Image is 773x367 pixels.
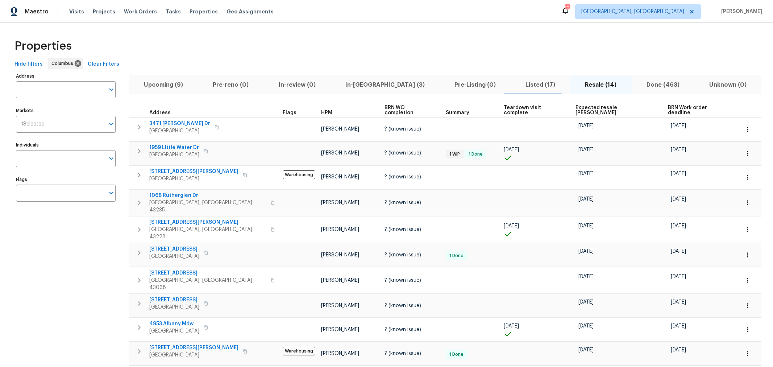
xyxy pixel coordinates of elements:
[149,269,266,277] span: [STREET_ADDRESS]
[133,80,194,90] span: Upcoming (9)
[636,80,690,90] span: Done (463)
[106,188,116,198] button: Open
[16,108,116,113] label: Markets
[202,80,259,90] span: Pre-reno (0)
[671,300,686,305] span: [DATE]
[385,150,421,156] span: ? (known issue)
[88,60,119,69] span: Clear Filters
[565,4,570,12] div: 10
[671,347,686,352] span: [DATE]
[14,60,43,69] span: Hide filters
[446,110,469,115] span: Summary
[385,127,421,132] span: ? (known issue)
[149,344,238,351] span: [STREET_ADDRESS][PERSON_NAME]
[444,80,506,90] span: Pre-Listing (0)
[149,246,199,253] span: [STREET_ADDRESS]
[106,119,116,129] button: Open
[69,8,84,15] span: Visits
[149,110,171,115] span: Address
[149,327,199,335] span: [GEOGRAPHIC_DATA]
[48,58,83,69] div: Columbus
[581,8,684,15] span: [GEOGRAPHIC_DATA], [GEOGRAPHIC_DATA]
[385,351,421,356] span: ? (known issue)
[385,252,421,257] span: ? (known issue)
[515,80,566,90] span: Listed (17)
[321,110,332,115] span: HPM
[335,80,435,90] span: In-[GEOGRAPHIC_DATA] (3)
[321,252,359,257] span: [PERSON_NAME]
[671,249,686,254] span: [DATE]
[21,121,45,127] span: 1 Selected
[321,174,359,180] span: [PERSON_NAME]
[671,171,686,176] span: [DATE]
[149,127,210,135] span: [GEOGRAPHIC_DATA]
[149,175,238,182] span: [GEOGRAPHIC_DATA]
[668,105,727,115] span: BRN Work order deadline
[149,351,238,359] span: [GEOGRAPHIC_DATA]
[149,120,210,127] span: 3471 [PERSON_NAME] Dr
[124,8,157,15] span: Work Orders
[25,8,49,15] span: Maestro
[93,8,115,15] span: Projects
[149,320,199,327] span: 4953 Albany Mdw
[446,253,466,259] span: 1 Done
[268,80,326,90] span: In-review (0)
[578,323,594,329] span: [DATE]
[578,147,594,152] span: [DATE]
[149,168,238,175] span: [STREET_ADDRESS][PERSON_NAME]
[578,197,594,202] span: [DATE]
[149,226,266,240] span: [GEOGRAPHIC_DATA], [GEOGRAPHIC_DATA] 43228
[321,351,359,356] span: [PERSON_NAME]
[283,347,315,355] span: Warehousing
[149,199,266,214] span: [GEOGRAPHIC_DATA], [GEOGRAPHIC_DATA] 43235
[227,8,274,15] span: Geo Assignments
[149,296,199,304] span: [STREET_ADDRESS]
[385,105,433,115] span: BRN WO completion
[14,42,72,50] span: Properties
[578,171,594,176] span: [DATE]
[671,147,686,152] span: [DATE]
[578,300,594,305] span: [DATE]
[385,227,421,232] span: ? (known issue)
[466,151,486,157] span: 1 Done
[283,170,315,179] span: Warehousing
[85,58,122,71] button: Clear Filters
[578,347,594,352] span: [DATE]
[149,304,199,311] span: [GEOGRAPHIC_DATA]
[51,60,76,67] span: Columbus
[699,80,757,90] span: Unknown (0)
[321,200,359,205] span: [PERSON_NAME]
[190,8,218,15] span: Properties
[385,327,421,332] span: ? (known issue)
[578,249,594,254] span: [DATE]
[149,277,266,291] span: [GEOGRAPHIC_DATA], [GEOGRAPHIC_DATA] 43068
[575,105,656,115] span: Expected resale [PERSON_NAME]
[578,223,594,228] span: [DATE]
[446,151,463,157] span: 1 WIP
[166,9,181,14] span: Tasks
[321,303,359,308] span: [PERSON_NAME]
[149,144,199,151] span: 1959 Little Water Dr
[578,123,594,128] span: [DATE]
[504,105,563,115] span: Teardown visit complete
[321,327,359,332] span: [PERSON_NAME]
[578,274,594,279] span: [DATE]
[16,74,116,78] label: Address
[12,58,46,71] button: Hide filters
[446,351,466,358] span: 1 Done
[106,153,116,164] button: Open
[671,123,686,128] span: [DATE]
[385,200,421,205] span: ? (known issue)
[16,177,116,182] label: Flags
[385,174,421,180] span: ? (known issue)
[574,80,627,90] span: Resale (14)
[671,274,686,279] span: [DATE]
[321,227,359,232] span: [PERSON_NAME]
[321,278,359,283] span: [PERSON_NAME]
[321,150,359,156] span: [PERSON_NAME]
[283,110,296,115] span: Flags
[106,84,116,95] button: Open
[149,219,266,226] span: [STREET_ADDRESS][PERSON_NAME]
[504,223,519,228] span: [DATE]
[149,253,199,260] span: [GEOGRAPHIC_DATA]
